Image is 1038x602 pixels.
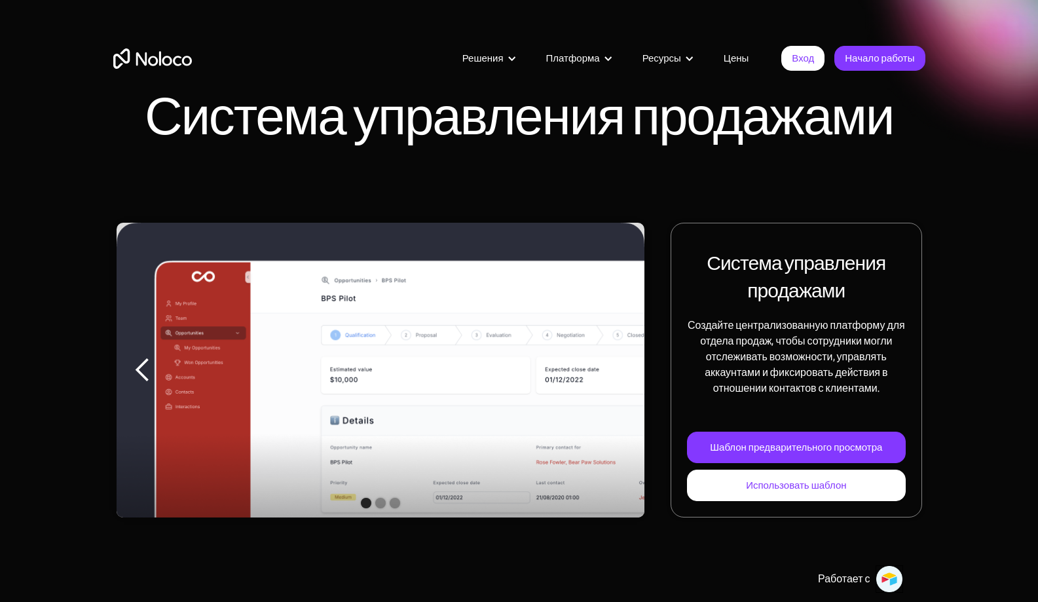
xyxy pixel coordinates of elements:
[642,50,681,67] div: Ресурсы
[117,223,645,517] div: карусель
[117,223,169,517] div: предыдущий слайд
[781,46,825,71] a: Вход
[113,48,192,69] a: Главная
[117,223,645,517] div: 1 из 3
[361,498,371,508] div: Показать слайд 1 из 3
[530,50,626,67] div: Платформа
[626,50,707,67] div: Ресурсы
[687,470,905,501] a: Использовать шаблон
[687,318,905,396] p: Создайте централизованную платформу для отдела продаж, чтобы сотрудники могли отслеживать возможн...
[710,439,882,456] div: Шаблон предварительного просмотра
[462,50,504,67] div: Решения
[687,432,905,463] a: Шаблон предварительного просмотра
[145,92,893,144] h1: Система управления продажами
[707,50,766,67] a: Цены
[546,50,600,67] div: Платформа
[687,250,905,305] h2: Система управления продажами
[375,498,386,508] div: Показать слайд 2 из 3
[834,46,925,71] a: Начало работы
[446,50,530,67] div: Решения
[592,223,644,517] div: следующий слайд
[876,565,903,593] img: Воздухопроницаемый
[818,571,870,587] div: Работает с
[746,477,846,494] div: Использовать шаблон
[390,498,400,508] div: Показать слайд 3 из 3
